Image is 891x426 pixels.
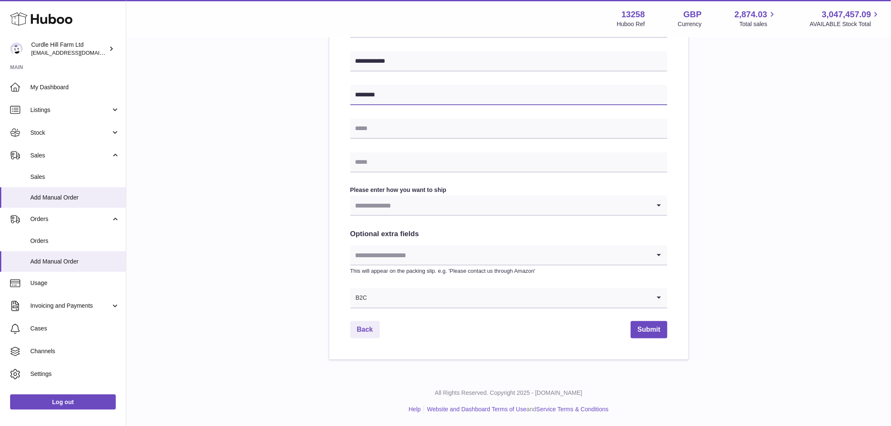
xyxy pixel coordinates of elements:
[10,43,23,55] img: internalAdmin-13258@internal.huboo.com
[350,245,667,266] div: Search for option
[368,288,651,308] input: Search for option
[350,196,651,215] input: Search for option
[683,9,702,20] strong: GBP
[30,83,120,91] span: My Dashboard
[350,186,667,194] label: Please enter how you want to ship
[350,321,380,338] a: Back
[735,9,777,28] a: 2,874.03 Total sales
[536,406,609,413] a: Service Terms & Conditions
[427,406,526,413] a: Website and Dashboard Terms of Use
[350,288,368,308] span: B2C
[409,406,421,413] a: Help
[30,258,120,266] span: Add Manual Order
[30,302,111,310] span: Invoicing and Payments
[30,194,120,202] span: Add Manual Order
[30,370,120,378] span: Settings
[30,173,120,181] span: Sales
[133,389,884,397] p: All Rights Reserved. Copyright 2025 - [DOMAIN_NAME]
[10,394,116,410] a: Log out
[350,196,667,216] div: Search for option
[30,152,111,160] span: Sales
[30,279,120,287] span: Usage
[822,9,871,20] span: 3,047,457.09
[631,321,667,338] button: Submit
[350,267,667,275] p: This will appear on the packing slip. e.g. 'Please contact us through Amazon'
[30,215,111,223] span: Orders
[735,9,768,20] span: 2,874.03
[30,237,120,245] span: Orders
[30,347,120,355] span: Channels
[30,129,111,137] span: Stock
[350,245,651,265] input: Search for option
[350,288,667,309] div: Search for option
[617,20,645,28] div: Huboo Ref
[739,20,777,28] span: Total sales
[678,20,702,28] div: Currency
[810,9,881,28] a: 3,047,457.09 AVAILABLE Stock Total
[30,106,111,114] span: Listings
[31,49,124,56] span: [EMAIL_ADDRESS][DOMAIN_NAME]
[31,41,107,57] div: Curdle Hill Farm Ltd
[30,325,120,333] span: Cases
[810,20,881,28] span: AVAILABLE Stock Total
[622,9,645,20] strong: 13258
[424,406,608,414] li: and
[350,229,667,239] h2: Optional extra fields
